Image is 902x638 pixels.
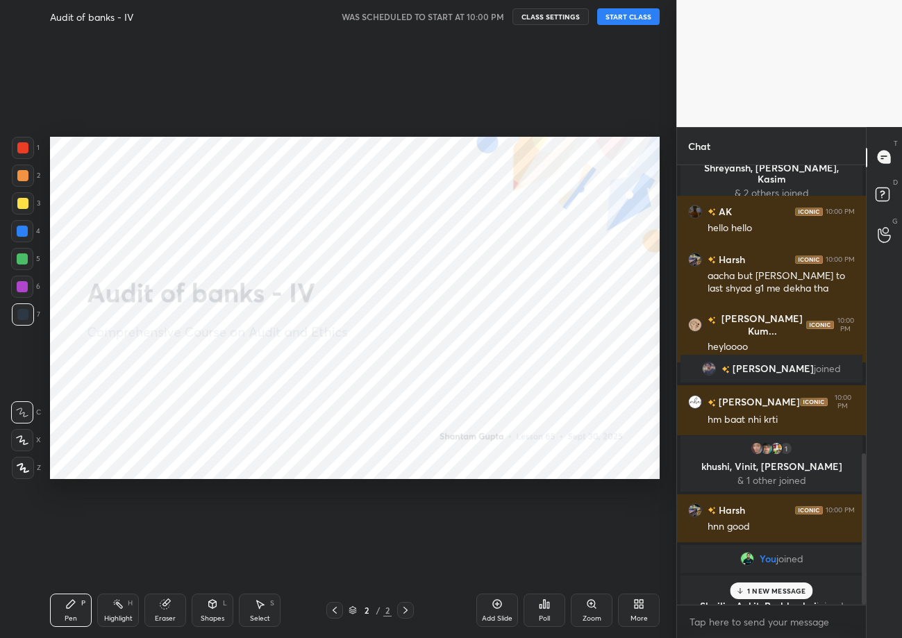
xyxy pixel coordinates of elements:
[677,128,721,165] p: Chat
[11,248,40,270] div: 5
[893,177,898,187] p: D
[760,553,776,564] span: You
[826,505,855,514] div: 10:00 PM
[376,606,381,614] div: /
[688,503,702,517] img: 1b35794731b84562a3a543853852d57b.jpg
[128,600,133,607] div: H
[740,552,754,566] img: 34c2f5a4dc334ab99cba7f7ce517d6b6.jpg
[65,615,77,622] div: Pen
[223,600,227,607] div: L
[760,442,774,455] img: 7ebe8f92c7284c03b483de829e1f798f.jpg
[104,615,133,622] div: Highlight
[689,162,854,185] p: Shreyansh, [PERSON_NAME], Kasim
[716,252,745,267] h6: Harsh
[830,394,855,410] div: 10:00 PM
[795,505,823,514] img: iconic-dark.1390631f.png
[81,600,85,607] div: P
[11,276,40,298] div: 6
[50,10,133,24] h4: Audit of banks - IV
[583,615,601,622] div: Zoom
[708,317,716,324] img: no-rating-badge.077c3623.svg
[708,413,855,427] div: hm baat nhi krti
[689,475,854,486] p: & 1 other joined
[12,137,40,159] div: 1
[383,604,392,616] div: 2
[765,581,778,595] img: 652eaa88a49241df98b162d1a27d1169.jpg
[826,207,855,215] div: 10:00 PM
[11,429,41,451] div: X
[11,401,41,423] div: C
[688,204,702,218] img: 2df3816994b4450395fb12688668d8ab.jpg
[776,553,803,564] span: joined
[795,255,823,263] img: iconic-dark.1390631f.png
[708,208,716,216] img: no-rating-badge.077c3623.svg
[702,362,716,376] img: dd1d632d89454bc58a7a2b461403e3e1.jpg
[688,252,702,266] img: 1b35794731b84562a3a543853852d57b.jpg
[750,442,764,455] img: 1b34d8616f2a4f56ba74c20f3cabd5d1.jpg
[769,442,783,455] img: 3
[11,220,40,242] div: 4
[806,321,834,329] img: iconic-dark.1390631f.png
[716,312,806,337] h6: [PERSON_NAME] Kum...
[12,303,40,326] div: 7
[12,192,40,215] div: 3
[755,581,769,595] img: default.png
[894,138,898,149] p: T
[817,599,844,612] span: joined
[201,615,224,622] div: Shapes
[708,269,855,296] div: aacha but [PERSON_NAME] to last shyad g1 me dekha tha
[733,363,814,374] span: [PERSON_NAME]
[677,165,866,605] div: grid
[708,221,855,235] div: hello hello
[708,398,716,406] img: no-rating-badge.077c3623.svg
[689,601,854,612] p: Shailja, Ankit, Prabhashni
[779,442,793,455] div: 1
[800,398,828,406] img: iconic-dark.1390631f.png
[708,256,716,264] img: no-rating-badge.077c3623.svg
[708,340,855,354] div: heyloooo
[342,10,504,23] h5: WAS SCHEDULED TO START AT 10:00 PM
[814,363,841,374] span: joined
[716,394,800,409] h6: [PERSON_NAME]
[708,507,716,514] img: no-rating-badge.077c3623.svg
[688,318,702,332] img: ee2f365983054e17a0a8fd0220be7e3b.jpg
[747,587,806,595] p: 1 NEW MESSAGE
[360,606,374,614] div: 2
[270,600,274,607] div: S
[689,187,854,199] p: & 2 others joined
[597,8,660,25] button: START CLASS
[708,520,855,534] div: hnn good
[795,207,823,215] img: iconic-dark.1390631f.png
[826,255,855,263] div: 10:00 PM
[250,615,270,622] div: Select
[539,615,550,622] div: Poll
[721,365,730,373] img: no-rating-badge.077c3623.svg
[689,461,854,472] p: khushi, Vinit, [PERSON_NAME]
[837,317,855,333] div: 10:00 PM
[716,503,745,517] h6: Harsh
[716,204,732,219] h6: AK
[12,165,40,187] div: 2
[774,581,788,595] img: default.png
[688,395,702,409] img: 0d897bea19f64e98b1836690def7a312.jpg
[155,615,176,622] div: Eraser
[892,216,898,226] p: G
[12,457,41,479] div: Z
[630,615,648,622] div: More
[512,8,589,25] button: CLASS SETTINGS
[482,615,512,622] div: Add Slide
